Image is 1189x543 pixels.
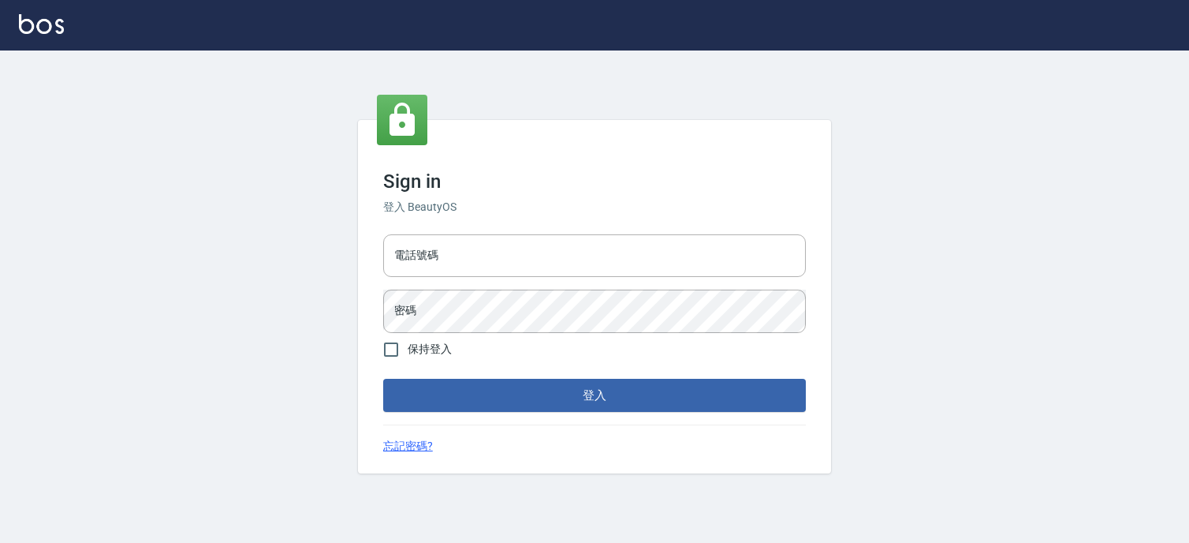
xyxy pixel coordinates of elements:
h3: Sign in [383,170,806,193]
button: 登入 [383,379,806,412]
h6: 登入 BeautyOS [383,199,806,215]
img: Logo [19,14,64,34]
a: 忘記密碼? [383,438,433,455]
span: 保持登入 [408,341,452,358]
